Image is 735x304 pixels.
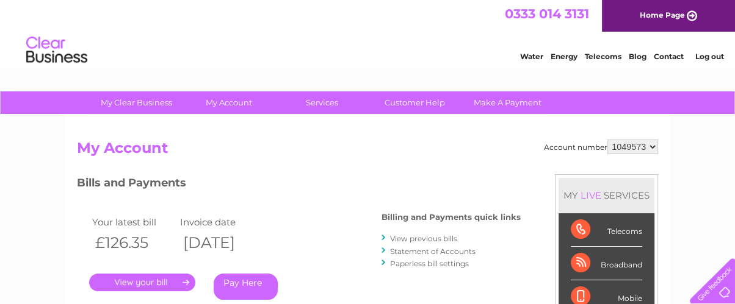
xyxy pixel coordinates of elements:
[390,247,476,256] a: Statement of Accounts
[214,274,278,300] a: Pay Here
[177,230,265,255] th: [DATE]
[77,140,658,163] h2: My Account
[80,7,657,59] div: Clear Business is a trading name of Verastar Limited (registered in [GEOGRAPHIC_DATA] No. 3667643...
[26,32,88,69] img: logo.png
[585,52,621,61] a: Telecoms
[505,6,589,21] a: 0333 014 3131
[544,140,658,154] div: Account number
[578,189,604,201] div: LIVE
[382,213,521,222] h4: Billing and Payments quick links
[89,230,177,255] th: £126.35
[390,259,469,268] a: Paperless bill settings
[520,52,543,61] a: Water
[179,91,280,114] a: My Account
[654,52,684,61] a: Contact
[571,247,642,280] div: Broadband
[571,213,642,247] div: Telecoms
[89,274,195,291] a: .
[457,91,558,114] a: Make A Payment
[272,91,372,114] a: Services
[559,178,654,213] div: MY SERVICES
[86,91,187,114] a: My Clear Business
[177,214,265,230] td: Invoice date
[364,91,465,114] a: Customer Help
[77,174,521,196] h3: Bills and Payments
[390,234,457,243] a: View previous bills
[551,52,577,61] a: Energy
[629,52,646,61] a: Blog
[695,52,723,61] a: Log out
[89,214,177,230] td: Your latest bill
